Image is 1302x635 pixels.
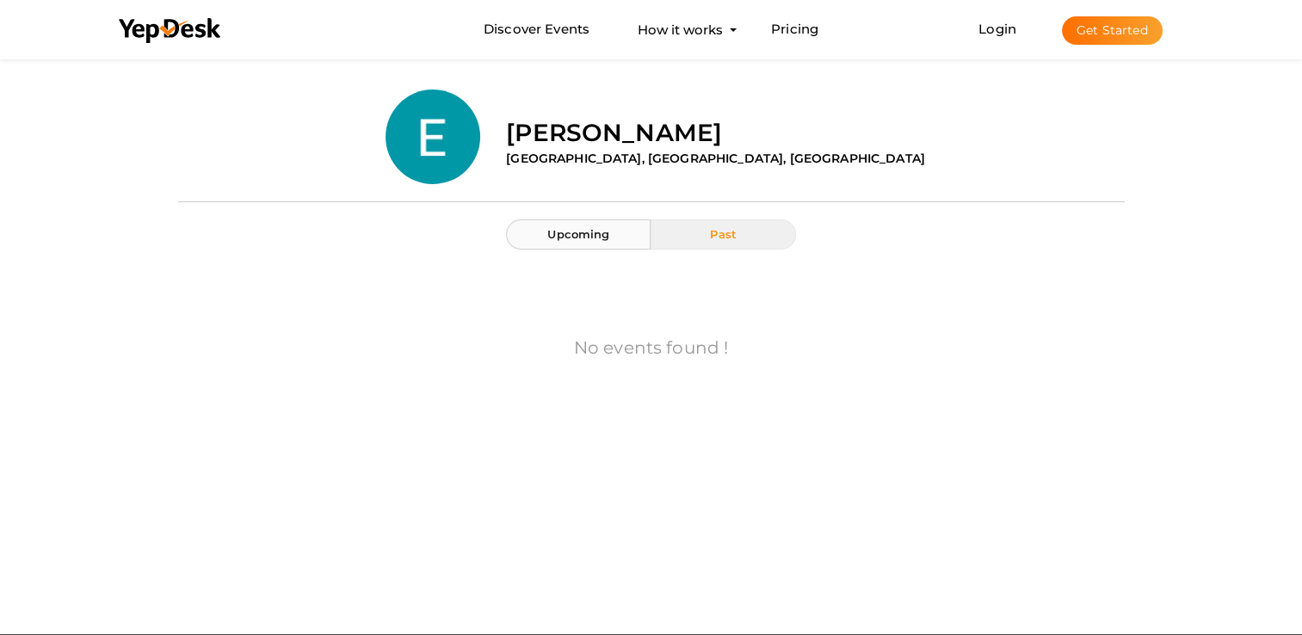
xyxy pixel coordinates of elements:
[506,150,925,167] label: [GEOGRAPHIC_DATA], [GEOGRAPHIC_DATA], [GEOGRAPHIC_DATA]
[484,14,589,46] a: Discover Events
[651,219,795,250] button: Past
[978,21,1016,37] a: Login
[1062,16,1163,45] button: Get Started
[574,336,728,361] label: No events found !
[386,89,480,184] img: ACg8ocJe_LrESTEYn5bqgFKKw8Ak2SC1KRYPkF3FUge5briXjtW1FA=s100
[710,227,737,241] span: Past
[632,14,728,46] button: How it works
[506,115,722,150] label: [PERSON_NAME]
[547,227,609,241] span: Upcoming
[771,14,818,46] a: Pricing
[506,219,651,250] button: Upcoming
